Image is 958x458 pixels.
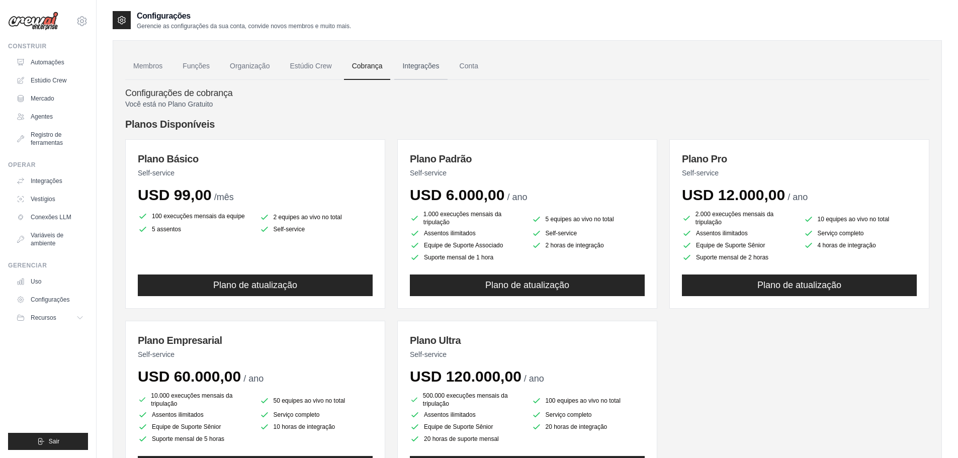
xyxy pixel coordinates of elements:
[12,127,88,151] a: Registro de ferramentas
[31,196,55,203] font: Vestígios
[125,100,213,108] font: Você está no Plano Gratuito
[31,59,64,66] font: Automações
[410,187,504,203] font: USD 6.000,00
[682,153,727,164] font: Plano Pro
[152,411,204,418] font: Assentos ilimitados
[8,43,47,50] font: Construir
[423,392,508,407] font: 500.000 execuções mensais da tripulação
[138,350,175,358] font: Self-service
[410,153,472,164] font: Plano Padrão
[274,214,342,221] font: 2 equipes ao vivo no total
[222,53,278,80] a: Organização
[125,53,170,80] a: Membros
[31,232,63,247] font: Variáveis ​​de ambiente
[485,280,569,290] font: Plano de atualização
[908,410,958,458] iframe: Chat Widget
[12,292,88,308] a: Configurações
[8,433,88,450] button: Sair
[138,187,212,203] font: USD 99,00
[818,242,876,249] font: 4 horas de integração
[151,392,232,407] font: 10.000 execuções mensais da tripulação
[12,173,88,189] a: Integrações
[31,214,71,221] font: Conexões LLM
[424,242,503,249] font: Equipe de Suporte Associado
[757,280,841,290] font: Plano de atualização
[507,192,527,202] font: / ano
[243,374,264,384] font: / ano
[290,62,331,70] font: Estúdio Crew
[12,227,88,251] a: Variáveis ​​de ambiente
[682,274,917,296] button: Plano de atualização
[138,169,175,177] font: Self-service
[402,62,439,70] font: Integrações
[138,274,373,296] button: Plano de atualização
[138,153,199,164] font: Plano Básico
[424,423,493,430] font: Equipe de Suporte Sênior
[31,296,69,303] font: Configurações
[423,211,501,226] font: 1.000 execuções mensais da tripulação
[12,273,88,290] a: Uso
[138,335,222,346] font: Plano Empresarial
[274,423,335,430] font: 10 horas de integração
[818,216,890,223] font: 10 equipes ao vivo no total
[152,423,221,430] font: Equipe de Suporte Sênior
[818,230,864,237] font: Serviço completo
[696,254,768,261] font: Suporte mensal de 2 horas
[137,23,351,30] font: Gerencie as configurações da sua conta, convide novos membros e muito mais.
[49,438,59,445] font: Sair
[696,242,765,249] font: Equipe de Suporte Sênior
[695,211,773,226] font: 2.000 execuções mensais da tripulação
[12,54,88,70] a: Automações
[31,95,54,102] font: Mercado
[682,169,719,177] font: Self-service
[8,262,47,269] font: Gerenciar
[12,209,88,225] a: Conexões LLM
[137,12,191,20] font: Configurações
[410,169,447,177] font: Self-service
[424,435,499,442] font: 20 horas de suporte mensal
[410,350,447,358] font: Self-service
[282,53,339,80] a: Estúdio Crew
[546,242,604,249] font: 2 horas de integração
[31,278,41,285] font: Uso
[175,53,218,80] a: Funções
[183,62,210,70] font: Funções
[12,109,88,125] a: Agentes
[682,187,785,203] font: USD 12.000,00
[352,62,383,70] font: Cobrança
[424,254,493,261] font: Suporte mensal de 1 hora
[452,53,486,80] a: Conta
[12,310,88,326] button: Recursos
[546,230,577,237] font: Self-service
[31,131,63,146] font: Registro de ferramentas
[696,230,748,237] font: Assentos ilimitados
[274,226,305,233] font: Self-service
[31,314,56,321] font: Recursos
[546,216,614,223] font: 5 equipes ao vivo no total
[410,368,521,385] font: USD 120.000,00
[125,119,215,130] font: Planos Disponíveis
[460,62,478,70] font: Conta
[274,411,320,418] font: Serviço completo
[138,368,241,385] font: USD 60.000,00
[546,411,592,418] font: Serviço completo
[546,397,621,404] font: 100 equipes ao vivo no total
[394,53,447,80] a: Integrações
[213,280,297,290] font: Plano de atualização
[424,411,476,418] font: Assentos ilimitados
[152,213,245,220] font: 100 execuções mensais da equipe
[410,274,645,296] button: Plano de atualização
[133,62,162,70] font: Membros
[125,88,232,98] font: Configurações de cobrança
[31,113,53,120] font: Agentes
[31,77,66,84] font: Estúdio Crew
[908,410,958,458] div: Widget de chat
[274,397,345,404] font: 50 equipes ao vivo no total
[524,374,544,384] font: / ano
[788,192,808,202] font: / ano
[344,53,391,80] a: Cobrança
[214,192,234,202] font: /mês
[31,177,62,185] font: Integrações
[8,12,58,31] img: Logotipo
[152,226,181,233] font: 5 assentos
